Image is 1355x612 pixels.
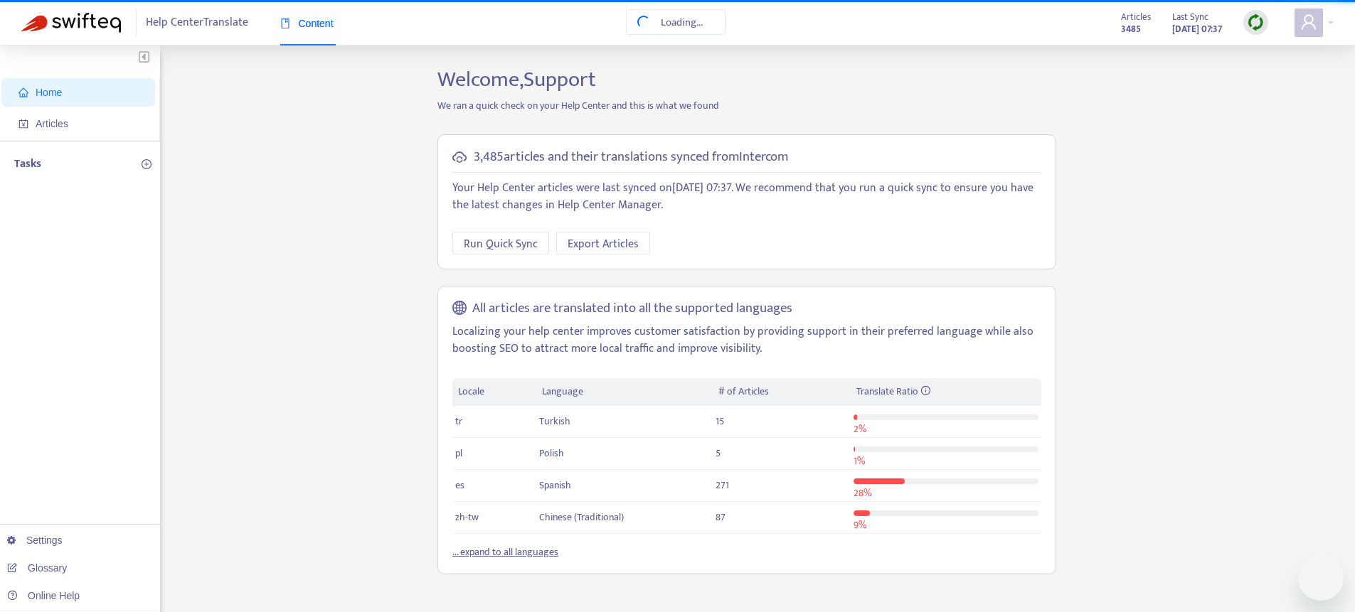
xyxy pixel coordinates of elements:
[856,384,1036,399] div: Translate Ratio
[452,180,1041,214] p: Your Help Center articles were last synced on [DATE] 07:37 . We recommend that you run a quick sy...
[36,87,62,98] span: Home
[455,509,479,525] span: zh-tw
[280,18,334,29] span: Content
[854,485,871,501] span: 28 %
[713,378,850,406] th: # of Articles
[427,98,1067,113] p: We ran a quick check on your Help Center and this is what we found
[854,453,865,469] span: 1 %
[280,18,290,28] span: book
[452,544,558,560] a: ... expand to all languages
[1121,9,1151,25] span: Articles
[1121,21,1141,37] strong: 3485
[556,232,650,254] button: Export Articles
[464,235,538,253] span: Run Quick Sync
[1172,9,1208,25] span: Last Sync
[539,509,624,525] span: Chinese (Traditional)
[568,235,639,253] span: Export Articles
[21,13,121,33] img: Swifteq
[472,301,792,317] h5: All articles are translated into all the supported languages
[455,445,462,461] span: pl
[1172,21,1222,37] strong: [DATE] 07:37
[452,378,536,406] th: Locale
[716,509,726,525] span: 87
[536,378,713,406] th: Language
[716,445,721,461] span: 5
[146,9,248,36] span: Help Center Translate
[539,445,564,461] span: Polish
[854,517,866,533] span: 9 %
[716,413,724,429] span: 15
[1298,555,1344,601] iframe: Button to launch messaging window
[474,149,788,166] h5: 3,485 articles and their translations synced from Intercom
[18,119,28,129] span: account-book
[18,87,28,97] span: home
[7,590,80,601] a: Online Help
[452,150,467,164] span: cloud-sync
[1300,14,1317,31] span: user
[7,535,63,546] a: Settings
[1247,14,1265,31] img: sync.dc5367851b00ba804db3.png
[14,156,41,173] p: Tasks
[854,421,866,437] span: 2 %
[539,413,570,429] span: Turkish
[455,413,462,429] span: tr
[142,159,152,169] span: plus-circle
[452,232,549,254] button: Run Quick Sync
[36,118,68,129] span: Articles
[437,62,596,97] span: Welcome, Support
[539,477,571,493] span: Spanish
[7,562,67,574] a: Glossary
[452,301,467,317] span: global
[716,477,729,493] span: 271
[455,477,464,493] span: es
[452,323,1041,358] p: Localizing your help center improves customer satisfaction by providing support in their preferre...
